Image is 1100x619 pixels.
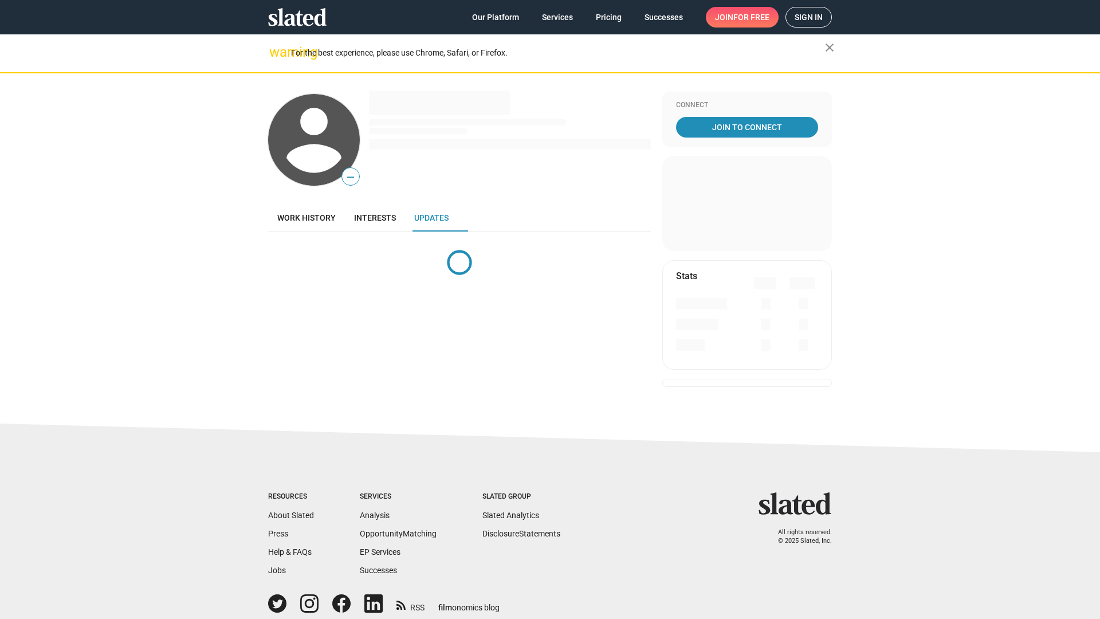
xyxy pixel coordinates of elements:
a: Help & FAQs [268,547,312,557]
a: Jobs [268,566,286,575]
a: Pricing [587,7,631,28]
div: Resources [268,492,314,502]
span: Successes [645,7,683,28]
a: RSS [396,596,425,613]
a: OpportunityMatching [360,529,437,538]
a: DisclosureStatements [482,529,560,538]
a: filmonomics blog [438,593,500,613]
span: Interests [354,213,396,222]
a: Updates [405,204,458,232]
span: Sign in [795,7,823,27]
span: film [438,603,452,612]
a: Services [533,7,582,28]
a: About Slated [268,511,314,520]
span: Our Platform [472,7,519,28]
div: For the best experience, please use Chrome, Safari, or Firefox. [291,45,825,61]
a: Interests [345,204,405,232]
span: Pricing [596,7,622,28]
a: Sign in [785,7,832,28]
a: Joinfor free [706,7,779,28]
mat-icon: close [823,41,836,54]
div: Connect [676,101,818,110]
span: Updates [414,213,449,222]
a: EP Services [360,547,400,557]
a: Successes [360,566,397,575]
span: for free [733,7,769,28]
span: Work history [277,213,336,222]
div: Services [360,492,437,502]
a: Press [268,529,288,538]
span: — [342,170,359,185]
a: Work history [268,204,345,232]
span: Join [715,7,769,28]
a: Join To Connect [676,117,818,138]
span: Services [542,7,573,28]
a: Our Platform [463,7,528,28]
a: Analysis [360,511,390,520]
mat-card-title: Stats [676,270,697,282]
a: Slated Analytics [482,511,539,520]
a: Successes [635,7,692,28]
div: Slated Group [482,492,560,502]
mat-icon: warning [269,45,283,59]
span: Join To Connect [678,117,816,138]
p: All rights reserved. © 2025 Slated, Inc. [766,528,832,545]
